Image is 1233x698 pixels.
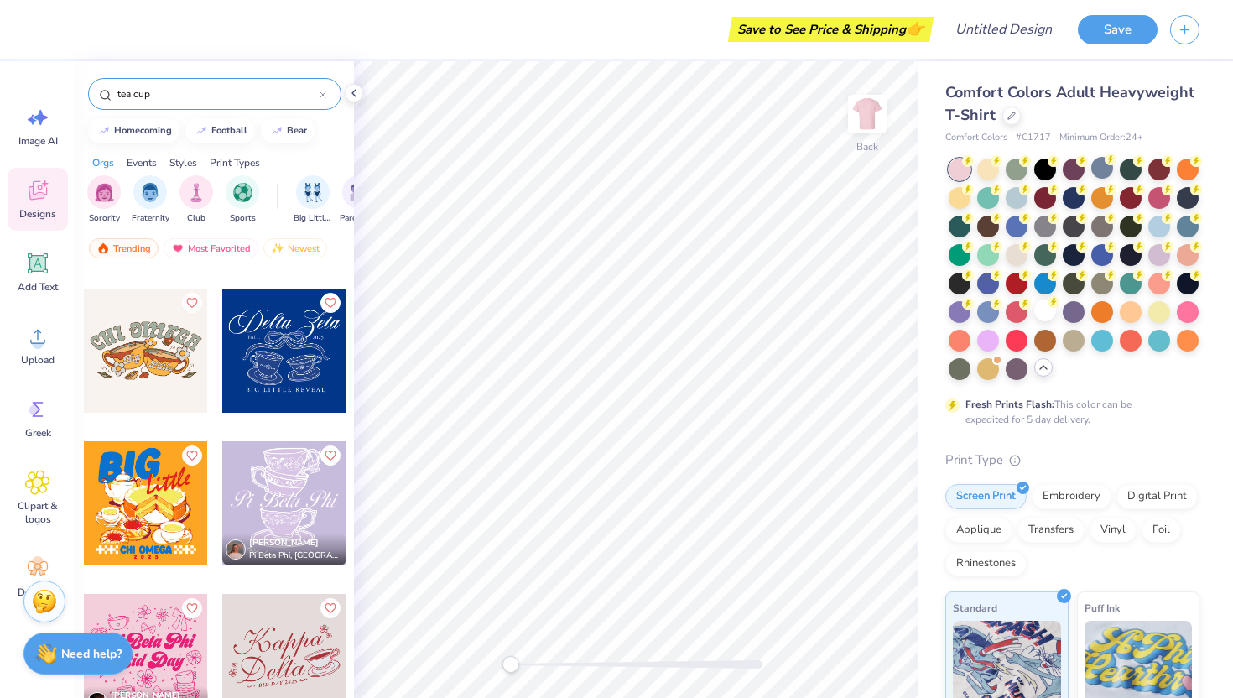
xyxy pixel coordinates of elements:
div: filter for Sorority [87,175,121,225]
div: Most Favorited [164,238,258,258]
img: Back [851,97,884,131]
button: Like [320,293,341,313]
div: filter for Parent's Weekend [340,175,378,225]
div: Events [127,155,157,170]
img: newest.gif [271,242,284,254]
div: Rhinestones [945,551,1027,576]
button: Like [182,293,202,313]
button: filter button [179,175,213,225]
img: Club Image [187,183,205,202]
div: Transfers [1017,518,1085,543]
span: Greek [25,426,51,440]
img: trending.gif [96,242,110,254]
div: Foil [1142,518,1181,543]
div: Styles [169,155,197,170]
span: Big Little Reveal [294,212,332,225]
button: filter button [294,175,332,225]
span: Sports [230,212,256,225]
div: Save to See Price & Shipping [732,17,929,42]
span: Minimum Order: 24 + [1059,131,1143,145]
span: Sorority [89,212,120,225]
span: Fraternity [132,212,169,225]
input: Untitled Design [942,13,1065,46]
button: filter button [340,175,378,225]
img: trend_line.gif [97,126,111,136]
div: Trending [89,238,159,258]
div: Screen Print [945,484,1027,509]
span: Designs [19,207,56,221]
div: Embroidery [1032,484,1111,509]
span: Decorate [18,586,58,599]
span: Add Text [18,280,58,294]
button: filter button [87,175,121,225]
div: filter for Sports [226,175,259,225]
div: Orgs [92,155,114,170]
img: Sorority Image [95,183,114,202]
span: Pi Beta Phi, [GEOGRAPHIC_DATA][US_STATE], [PERSON_NAME] [249,550,340,562]
strong: Need help? [61,646,122,662]
span: # C1717 [1016,131,1051,145]
div: homecoming [114,126,172,135]
button: homecoming [88,118,179,143]
div: Accessibility label [502,656,519,673]
span: [PERSON_NAME] [249,537,319,549]
span: Parent's Weekend [340,212,378,225]
div: football [211,126,247,135]
button: Save [1078,15,1158,44]
div: Digital Print [1116,484,1198,509]
input: Try "Alpha" [116,86,320,102]
div: filter for Club [179,175,213,225]
div: Newest [263,238,327,258]
span: Upload [21,353,55,367]
strong: Fresh Prints Flash: [965,398,1054,411]
img: most_fav.gif [171,242,185,254]
div: filter for Big Little Reveal [294,175,332,225]
div: Print Type [945,451,1199,470]
img: Sports Image [233,183,252,202]
img: Fraternity Image [141,183,159,202]
button: filter button [132,175,169,225]
div: Back [856,139,878,154]
img: trend_line.gif [270,126,284,136]
div: filter for Fraternity [132,175,169,225]
img: Big Little Reveal Image [304,183,322,202]
button: Like [320,445,341,466]
div: Print Types [210,155,260,170]
div: This color can be expedited for 5 day delivery. [965,397,1172,427]
img: trend_line.gif [195,126,208,136]
button: Like [182,598,202,618]
span: Clipart & logos [10,499,65,526]
img: Parent's Weekend Image [350,183,369,202]
button: football [185,118,255,143]
div: Vinyl [1090,518,1137,543]
span: Comfort Colors Adult Heavyweight T-Shirt [945,82,1194,125]
button: Like [182,445,202,466]
button: Like [320,598,341,618]
span: Image AI [18,134,58,148]
div: bear [287,126,307,135]
button: filter button [226,175,259,225]
div: Applique [945,518,1012,543]
span: 👉 [906,18,924,39]
span: Standard [953,599,997,617]
button: bear [261,118,315,143]
span: Comfort Colors [945,131,1007,145]
span: Club [187,212,205,225]
span: Puff Ink [1085,599,1120,617]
